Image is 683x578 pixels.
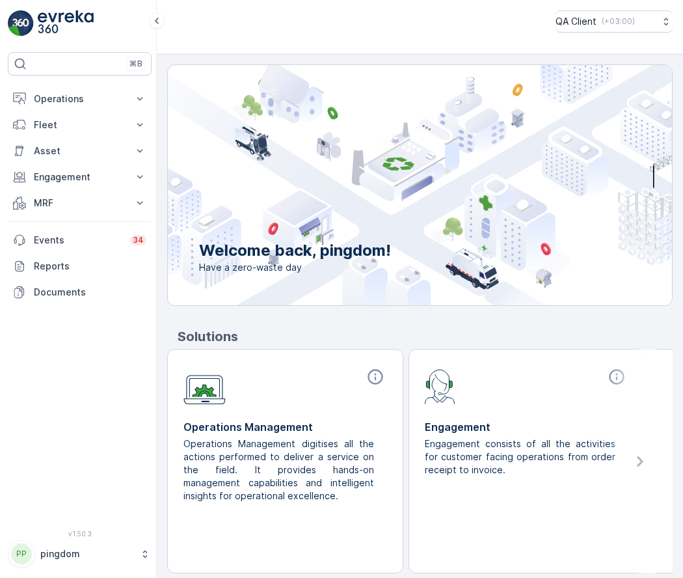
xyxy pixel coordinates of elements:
p: Solutions [178,327,673,346]
div: PP [11,544,32,564]
p: ⌘B [129,59,142,69]
p: Asset [34,144,126,158]
span: Have a zero-waste day [199,261,391,274]
a: Documents [8,279,152,305]
button: PPpingdom [8,540,152,568]
p: 34 [133,235,144,245]
p: ( +03:00 ) [602,16,635,27]
a: Reports [8,253,152,279]
p: MRF [34,197,126,210]
p: pingdom [40,547,133,560]
img: logo_light-DOdMpM7g.png [38,10,94,36]
p: Reports [34,260,146,273]
button: MRF [8,190,152,216]
p: QA Client [556,15,596,28]
p: Engagement [34,171,126,184]
button: Engagement [8,164,152,190]
img: module-icon [183,368,226,405]
p: Fleet [34,118,126,131]
p: Engagement [425,419,628,435]
img: logo [8,10,34,36]
img: module-icon [425,368,455,404]
p: Operations [34,92,126,105]
p: Events [34,234,122,247]
a: Events34 [8,227,152,253]
button: Operations [8,86,152,112]
p: Documents [34,286,146,299]
p: Operations Management digitises all the actions performed to deliver a service on the field. It p... [183,437,377,502]
span: v 1.50.3 [8,530,152,538]
img: city illustration [109,65,672,305]
button: Asset [8,138,152,164]
p: Operations Management [183,419,387,435]
p: Welcome back, pingdom! [199,240,391,261]
p: Engagement consists of all the activities for customer facing operations from order receipt to in... [425,437,618,476]
button: Fleet [8,112,152,138]
button: QA Client(+03:00) [556,10,673,33]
